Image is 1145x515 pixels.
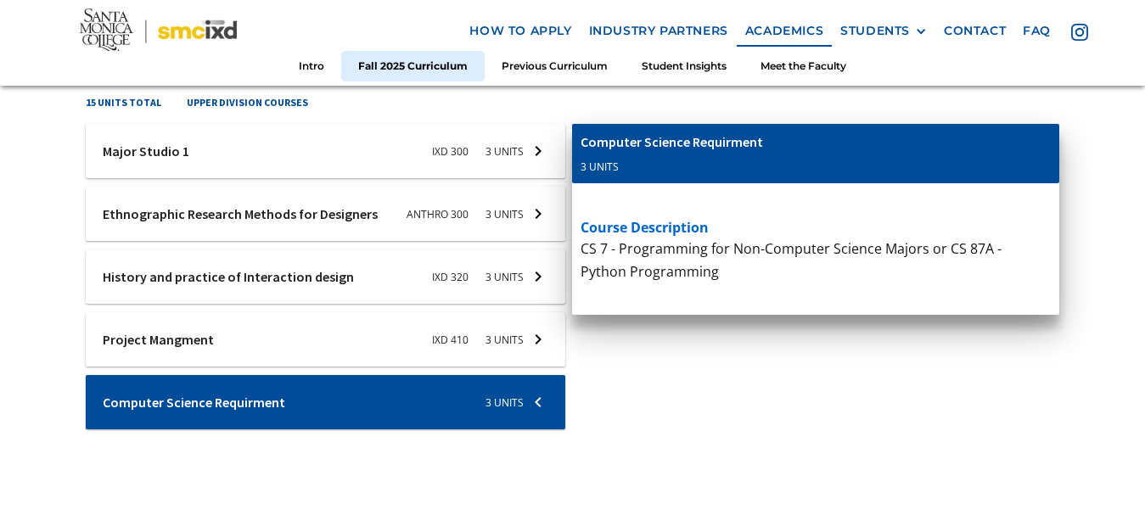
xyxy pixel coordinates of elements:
[1014,15,1059,47] a: faq
[625,50,744,81] a: Student Insights
[840,24,910,38] div: STUDENTS
[581,238,1050,283] p: CS 7 - Programming for Non-Computer Science Majors or CS 87A - Python Programming
[737,15,832,47] a: Academics
[581,159,619,175] div: 3 units
[935,15,1014,47] a: contact
[80,8,236,54] img: Santa Monica College - SMC IxD logo
[485,50,625,81] a: Previous Curriculum
[581,132,763,151] div: Computer Science Requirment
[840,24,927,38] div: STUDENTS
[187,94,308,110] h4: upper division courses
[581,15,737,47] a: industry partners
[581,283,1050,306] p: ‍
[744,50,863,81] a: Meet the Faculty
[341,50,485,81] a: Fall 2025 Curriculum
[86,94,161,110] h4: 15 units total
[581,217,1050,238] h5: course description
[1071,23,1088,40] img: icon - instagram
[461,15,580,47] a: how to apply
[282,50,341,81] a: Intro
